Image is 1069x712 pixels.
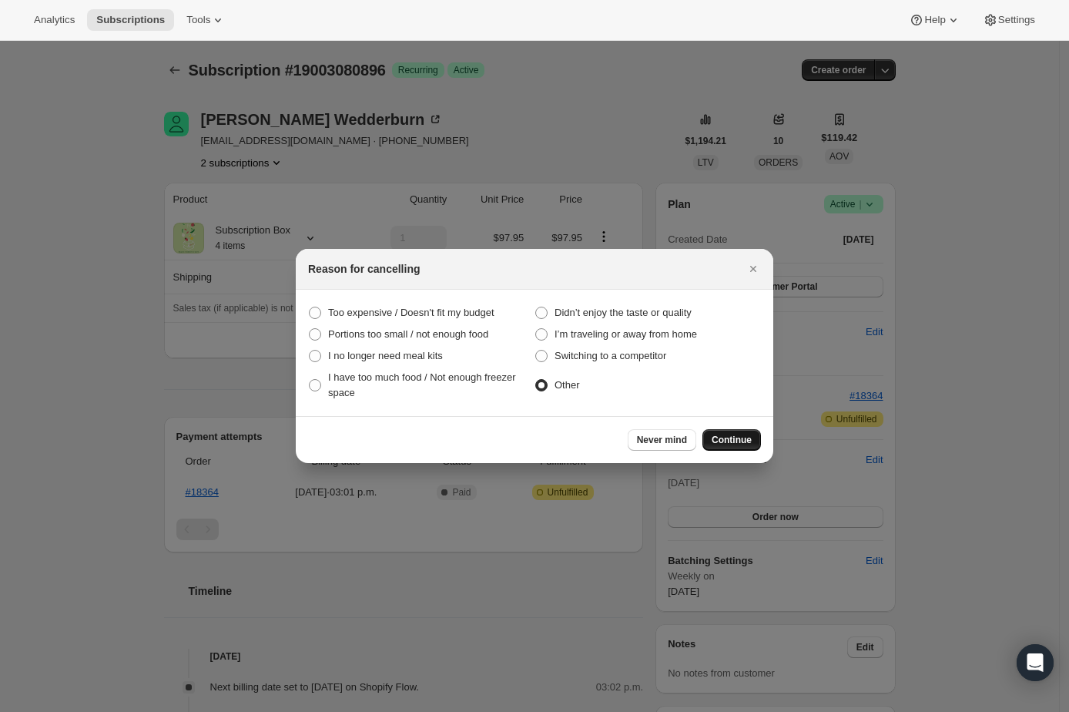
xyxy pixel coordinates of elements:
[712,434,752,446] span: Continue
[1017,644,1054,681] div: Open Intercom Messenger
[742,258,764,280] button: Close
[177,9,235,31] button: Tools
[998,14,1035,26] span: Settings
[628,429,696,451] button: Never mind
[25,9,84,31] button: Analytics
[186,14,210,26] span: Tools
[973,9,1044,31] button: Settings
[96,14,165,26] span: Subscriptions
[555,307,692,318] span: Didn’t enjoy the taste or quality
[900,9,970,31] button: Help
[34,14,75,26] span: Analytics
[328,307,494,318] span: Too expensive / Doesn't fit my budget
[87,9,174,31] button: Subscriptions
[555,350,666,361] span: Switching to a competitor
[702,429,761,451] button: Continue
[328,350,443,361] span: I no longer need meal kits
[637,434,687,446] span: Never mind
[308,261,420,277] h2: Reason for cancelling
[555,328,697,340] span: I’m traveling or away from home
[924,14,945,26] span: Help
[555,379,580,391] span: Other
[328,371,516,398] span: I have too much food / Not enough freezer space
[328,328,488,340] span: Portions too small / not enough food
